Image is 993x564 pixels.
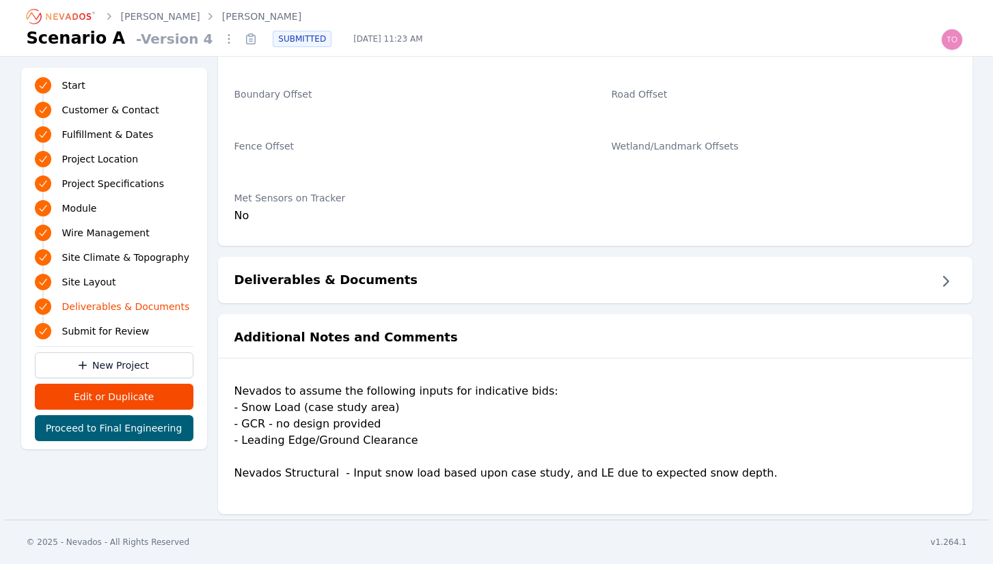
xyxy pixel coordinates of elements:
span: Fulfillment & Dates [62,128,154,141]
div: v1.264.1 [931,537,967,548]
label: Wetland/Landmark Offsets [612,139,956,153]
div: © 2025 - Nevados - All Rights Reserved [27,537,190,548]
span: Module [62,201,97,215]
button: Edit or Duplicate [35,384,193,410]
a: [PERSON_NAME] [121,10,200,23]
div: Nevados to assume the following inputs for indicative bids: - Snow Load (case study area) - GCR -... [234,383,956,492]
h2: Deliverables & Documents [234,270,418,292]
span: Project Location [62,152,139,166]
span: Site Climate & Topography [62,251,189,264]
button: Deliverables & Documents [218,270,972,292]
label: Road Offset [612,87,956,101]
span: Deliverables & Documents [62,300,190,313]
img: todd.padezanin@nevados.solar [941,29,963,51]
nav: Breadcrumb [27,5,302,27]
h2: Additional Notes and Comments [234,328,458,347]
span: - Version 4 [131,29,218,48]
span: Project Specifications [62,177,165,191]
span: [DATE] 11:23 AM [342,33,433,44]
label: Boundary Offset [234,87,579,101]
button: Proceed to Final Engineering [35,415,193,441]
nav: Progress [35,76,193,341]
span: Submit for Review [62,324,150,338]
div: No [234,208,579,224]
span: Wire Management [62,226,150,240]
span: Customer & Contact [62,103,159,117]
label: Met Sensors on Tracker [234,191,579,205]
label: Fence Offset [234,139,579,153]
span: Site Layout [62,275,116,289]
a: [PERSON_NAME] [222,10,301,23]
div: SUBMITTED [273,31,331,47]
span: Start [62,79,85,92]
a: New Project [35,352,193,378]
h1: Scenario A [27,27,126,49]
